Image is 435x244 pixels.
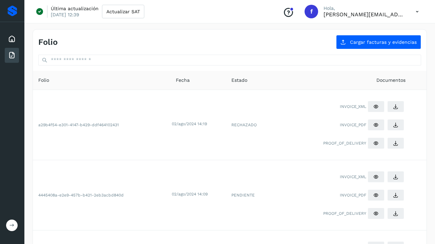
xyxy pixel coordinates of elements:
[324,5,405,11] p: Hola,
[340,104,366,110] span: INVOICE_XML
[323,140,366,146] span: PROOF_OF_DELIVERY
[5,32,19,46] div: Inicio
[324,11,405,18] p: fernando.mdeo@transportesmdeo.com
[340,192,366,198] span: INVOICE_PDF
[350,40,417,44] span: Cargar facturas y evidencias
[102,5,144,18] button: Actualizar SAT
[51,12,79,18] p: [DATE] 12:39
[226,90,278,160] td: RECHAZADO
[33,160,170,230] td: 4445408a-e2e9-457b-b421-2eb3acbd840d
[38,37,58,47] h4: Folio
[323,210,366,217] span: PROOF_OF_DELIVERY
[172,191,224,197] div: 02/ago/2024 14:09
[176,77,190,84] span: Fecha
[376,77,406,84] span: Documentos
[33,90,170,160] td: a29b4f54-e301-4147-b429-ddf464102431
[231,77,247,84] span: Estado
[51,5,99,12] p: Última actualización
[5,48,19,63] div: Facturas
[226,160,278,230] td: PENDIENTE
[106,9,140,14] span: Actualizar SAT
[336,35,421,49] button: Cargar facturas y evidencias
[340,122,366,128] span: INVOICE_PDF
[38,77,49,84] span: Folio
[172,121,224,127] div: 02/ago/2024 14:19
[340,174,366,180] span: INVOICE_XML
